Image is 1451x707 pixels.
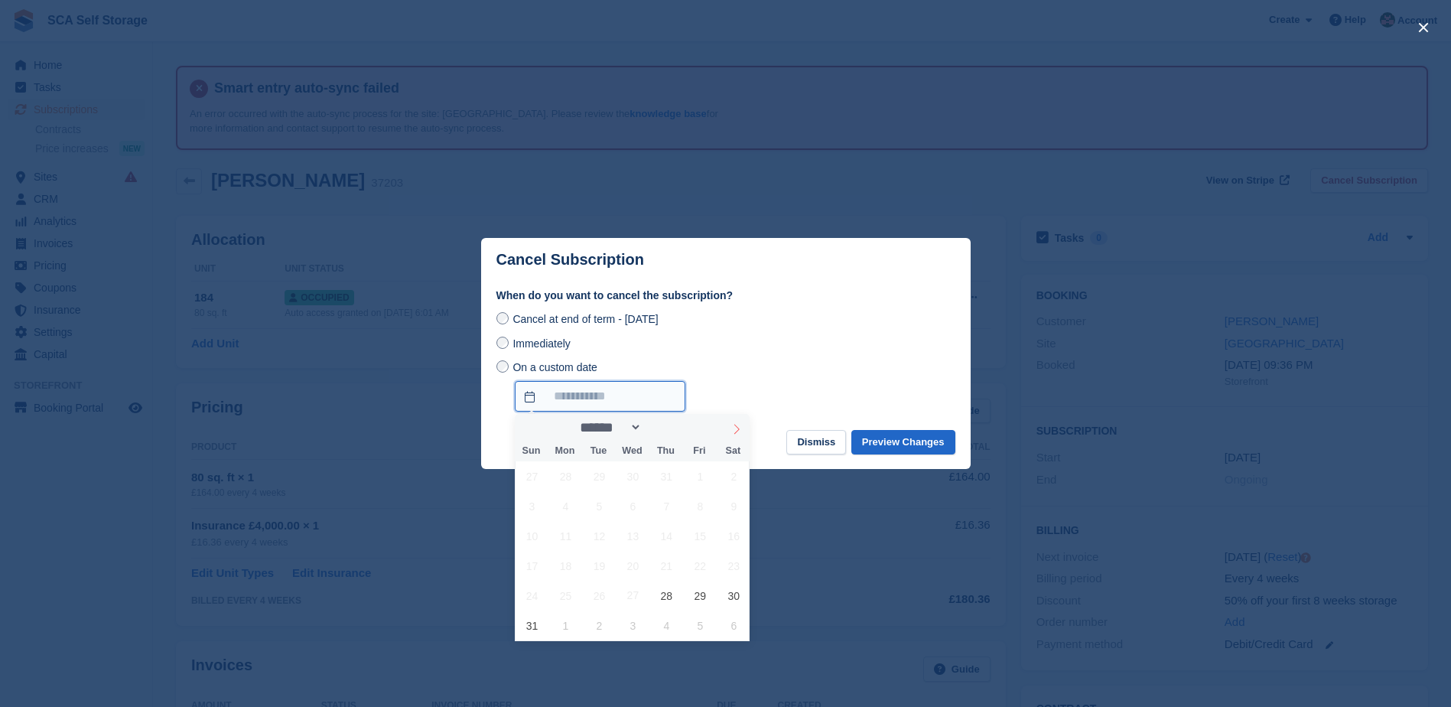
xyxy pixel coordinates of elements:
[685,491,715,521] span: August 8, 2025
[551,491,581,521] span: August 4, 2025
[618,461,648,491] span: July 30, 2025
[719,581,749,611] span: August 30, 2025
[685,581,715,611] span: August 29, 2025
[496,337,509,349] input: Immediately
[618,491,648,521] span: August 6, 2025
[652,461,682,491] span: July 31, 2025
[618,581,648,611] span: August 27, 2025
[685,551,715,581] span: August 22, 2025
[652,491,682,521] span: August 7, 2025
[786,430,846,455] button: Dismiss
[584,491,614,521] span: August 5, 2025
[581,446,615,456] span: Tue
[615,446,649,456] span: Wed
[685,521,715,551] span: August 15, 2025
[685,461,715,491] span: August 1, 2025
[548,446,581,456] span: Mon
[618,611,648,640] span: September 3, 2025
[584,521,614,551] span: August 12, 2025
[496,312,509,324] input: Cancel at end of term - [DATE]
[652,581,682,611] span: August 28, 2025
[517,461,547,491] span: July 27, 2025
[512,313,658,325] span: Cancel at end of term - [DATE]
[551,581,581,611] span: August 25, 2025
[496,288,955,304] label: When do you want to cancel the subscription?
[517,611,547,640] span: August 31, 2025
[496,251,644,269] p: Cancel Subscription
[551,551,581,581] span: August 18, 2025
[618,551,648,581] span: August 20, 2025
[719,551,749,581] span: August 23, 2025
[719,491,749,521] span: August 9, 2025
[515,381,685,412] input: On a custom date
[719,521,749,551] span: August 16, 2025
[517,551,547,581] span: August 17, 2025
[719,461,749,491] span: August 2, 2025
[584,581,614,611] span: August 26, 2025
[851,430,955,455] button: Preview Changes
[584,551,614,581] span: August 19, 2025
[584,461,614,491] span: July 29, 2025
[574,419,642,435] select: Month
[652,551,682,581] span: August 21, 2025
[551,611,581,640] span: September 1, 2025
[551,521,581,551] span: August 11, 2025
[512,337,570,350] span: Immediately
[716,446,750,456] span: Sat
[517,581,547,611] span: August 24, 2025
[496,360,509,373] input: On a custom date
[512,361,597,373] span: On a custom date
[1411,15,1436,40] button: close
[517,521,547,551] span: August 10, 2025
[685,611,715,640] span: September 5, 2025
[584,611,614,640] span: September 2, 2025
[652,521,682,551] span: August 14, 2025
[618,521,648,551] span: August 13, 2025
[682,446,716,456] span: Fri
[652,611,682,640] span: September 4, 2025
[642,419,690,435] input: Year
[719,611,749,640] span: September 6, 2025
[517,491,547,521] span: August 3, 2025
[649,446,682,456] span: Thu
[515,446,548,456] span: Sun
[551,461,581,491] span: July 28, 2025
